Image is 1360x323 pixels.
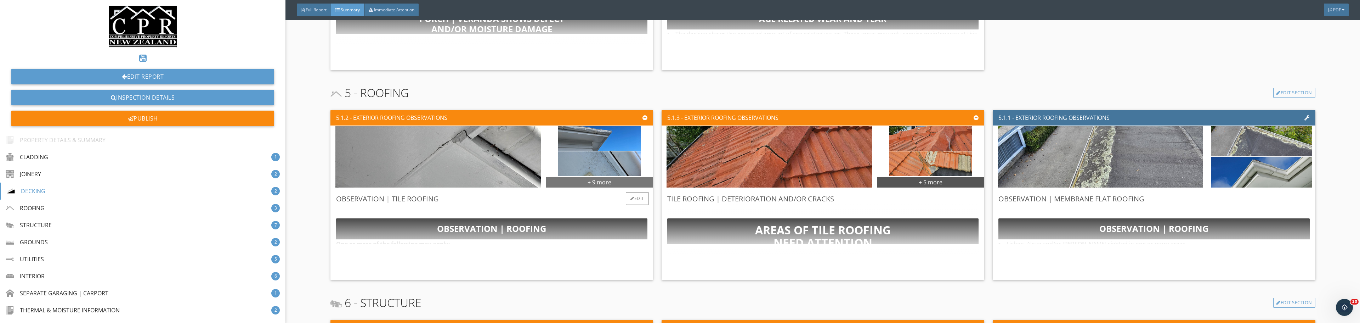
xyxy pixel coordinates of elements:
[667,113,778,122] div: 5.1.3 - EXTERIOR ROOFING OBSERVATIONS
[335,80,541,234] img: data
[341,7,360,13] span: Summary
[877,176,984,188] div: + 5 more
[6,289,108,297] div: SEPARATE GARAGING | CARPORT
[889,107,971,169] img: data
[667,80,872,234] img: data
[6,255,44,263] div: UTILITIES
[271,272,280,280] div: 6
[6,238,48,246] div: GROUNDS
[1211,134,1313,211] img: data
[6,306,120,314] div: THERMAL & MOISTURE INFORMATION
[271,289,280,297] div: 1
[11,90,274,105] a: Inspection Details
[7,187,45,195] div: DECKING
[330,84,409,101] span: 5 - ROOFING
[6,153,48,161] div: CLADDING
[271,238,280,246] div: 2
[6,136,106,144] div: PROPERTY DETAILS & SUMMARY
[271,170,280,178] div: 2
[11,111,274,126] div: Publish
[271,153,280,161] div: 1
[626,192,649,205] div: Edit
[6,272,45,280] div: INTERIOR
[1273,88,1315,98] a: Edit Section
[889,133,971,195] img: data
[558,133,641,195] img: data
[998,113,1110,122] div: 5.1.1 - EXTERIOR ROOFING OBSERVATIONS
[1333,7,1341,13] span: PDF
[109,6,177,48] img: CPRNZ_LOGO.png
[998,80,1203,234] img: data
[546,176,653,188] div: + 9 more
[1336,299,1353,316] iframe: Intercom live chat
[558,107,641,169] img: data
[336,113,447,122] div: 5.1.2 - EXTERIOR ROOFING OBSERVATIONS
[667,194,979,204] div: TILE ROOFING | DETERIORATION AND/OR CRACKS
[374,7,414,13] span: Immediate Attention
[330,294,421,311] span: 6 - STRUCTURE
[336,194,647,204] div: OBSERVATION | TILE ROOFING
[271,204,280,212] div: 3
[998,194,1310,204] div: OBSERVATION | MEMBRANE FLAT ROOFING
[1211,103,1313,179] img: data
[1273,298,1315,308] a: Edit Section
[306,7,327,13] span: Full Report
[271,221,280,229] div: 7
[271,306,280,314] div: 2
[271,187,280,195] div: 2
[6,204,45,212] div: ROOFING
[11,69,274,84] a: Edit Report
[271,255,280,263] div: 5
[6,221,52,229] div: STRUCTURE
[6,170,41,178] div: JOINERY
[1350,299,1359,305] span: 10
